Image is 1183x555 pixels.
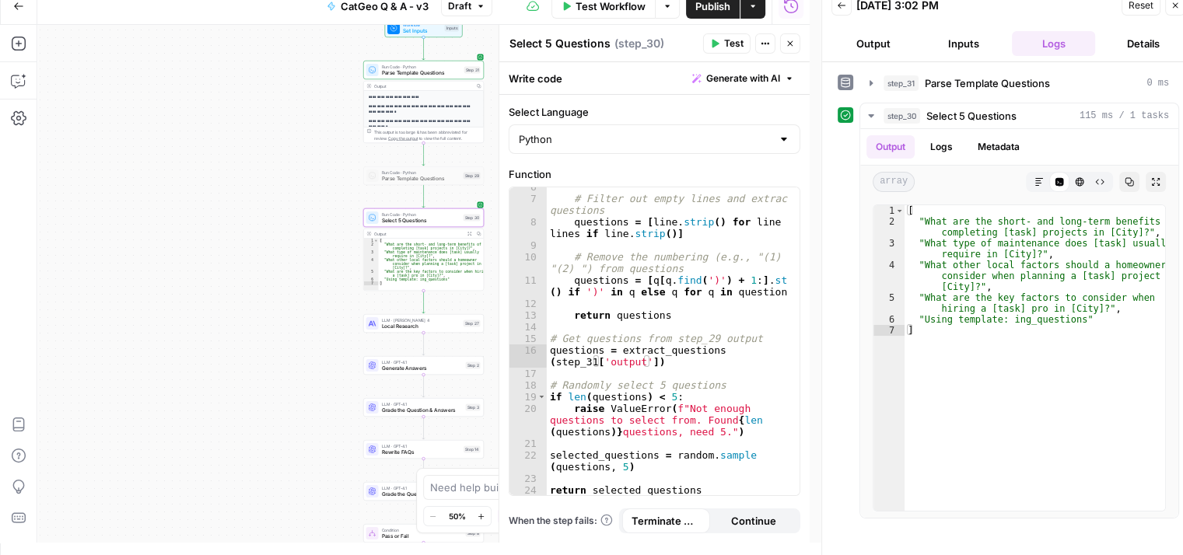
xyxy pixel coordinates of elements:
[464,446,481,453] div: Step 14
[382,485,461,491] span: LLM · GPT-4.1
[519,131,772,147] input: Python
[364,270,379,277] div: 5
[363,356,484,375] div: LLM · GPT-4.1Generate AnswersStep 2
[895,205,904,216] span: Toggle code folding, rows 1 through 7
[926,108,1017,124] span: Select 5 Questions
[873,325,905,336] div: 7
[873,260,905,292] div: 4
[403,27,442,35] span: Set Inputs
[884,108,920,124] span: step_30
[445,25,460,32] div: Inputs
[382,175,460,183] span: Parse Template Questions
[509,449,547,473] div: 22
[509,484,547,496] div: 24
[709,508,797,533] button: Continue
[382,69,461,77] span: Parse Template Questions
[509,166,800,182] label: Function
[860,103,1178,128] button: 115 ms / 1 tasks
[509,193,547,216] div: 7
[686,68,800,89] button: Generate with AI
[382,443,461,449] span: LLM · GPT-4.1
[873,314,905,325] div: 6
[403,22,442,28] span: Workflow
[509,368,547,379] div: 17
[363,440,484,459] div: LLM · GPT-4.1Rewrite FAQsStep 14
[464,173,481,180] div: Step 29
[509,391,547,403] div: 19
[422,417,425,439] g: Edge from step_3 to step_14
[364,239,379,243] div: 1
[382,359,463,365] span: LLM · GPT-4.1
[873,292,905,314] div: 5
[382,407,463,414] span: Grade the Question & Answers
[422,143,425,166] g: Edge from step_31 to step_29
[509,379,547,391] div: 18
[509,403,547,438] div: 20
[382,490,461,498] span: Grade the Question & Answers
[363,166,484,185] div: Run Code · PythonParse Template QuestionsStep 29
[509,181,547,193] div: 6
[873,172,915,192] span: array
[703,33,751,54] button: Test
[884,75,919,91] span: step_31
[449,510,466,522] span: 50%
[873,238,905,260] div: 3
[632,513,701,529] span: Terminate Workflow
[422,333,425,355] g: Edge from step_27 to step_2
[363,19,484,37] div: WorkflowSet InputsInputs
[860,71,1178,96] button: 0 ms
[388,136,418,141] span: Copy the output
[422,291,425,313] g: Edge from step_30 to step_27
[422,375,425,397] g: Edge from step_2 to step_3
[860,129,1178,518] div: 115 ms / 1 tasks
[724,37,744,51] span: Test
[464,67,481,74] div: Step 31
[382,317,460,323] span: LLM · [PERSON_NAME] 4
[364,281,379,285] div: 7
[499,62,810,94] div: Write code
[873,216,905,238] div: 2
[866,135,915,159] button: Output
[509,298,547,309] div: 12
[466,404,481,411] div: Step 3
[509,239,547,251] div: 9
[382,323,460,330] span: Local Research
[509,473,547,484] div: 23
[1080,109,1169,123] span: 115 ms / 1 tasks
[363,208,484,291] div: Run Code · PythonSelect 5 QuestionsStep 30Output[ "What are the short- and long-term benefits of ...
[382,401,463,407] span: LLM · GPT-4.1
[466,362,481,369] div: Step 2
[509,438,547,449] div: 21
[382,532,463,540] span: Pass or Fail
[374,129,481,141] div: This output is too large & has been abbreviated for review. to view the full content.
[509,344,547,368] div: 16
[614,36,664,51] span: ( step_30 )
[509,104,800,120] label: Select Language
[968,135,1029,159] button: Metadata
[921,135,962,159] button: Logs
[382,64,461,70] span: Run Code · Python
[363,524,484,543] div: ConditionPass or FailStep 8
[509,274,547,298] div: 11
[464,320,481,327] div: Step 27
[382,365,463,372] span: Generate Answers
[1012,31,1096,56] button: Logs
[363,482,484,501] div: LLM · GPT-4.1Grade the Question & AnswersStep 15
[537,391,546,403] span: Toggle code folding, rows 19 through 20
[509,216,547,239] div: 8
[363,314,484,333] div: LLM · [PERSON_NAME] 4Local ResearchStep 27
[509,309,547,321] div: 13
[509,321,547,333] div: 14
[382,449,461,456] span: Rewrite FAQs
[374,83,472,89] div: Output
[925,75,1050,91] span: Parse Template Questions
[466,530,481,537] div: Step 8
[364,243,379,250] div: 2
[382,169,460,176] span: Run Code · Python
[509,514,613,528] a: When the step fails:
[1146,76,1169,90] span: 0 ms
[382,527,463,533] span: Condition
[364,258,379,270] div: 4
[422,185,425,208] g: Edge from step_29 to step_30
[873,205,905,216] div: 1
